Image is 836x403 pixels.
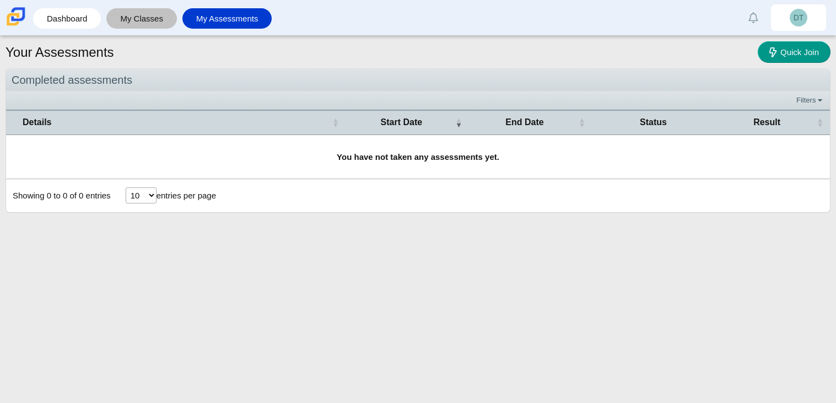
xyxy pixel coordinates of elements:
[332,111,339,134] span: Details : Activate to sort
[23,117,51,127] span: Details
[188,8,267,29] a: My Assessments
[794,14,804,22] span: DT
[505,117,543,127] span: End Date
[157,191,216,200] label: entries per page
[6,43,114,62] h1: Your Assessments
[4,5,28,28] img: Carmen School of Science & Technology
[579,111,585,134] span: End Date : Activate to sort
[741,6,765,30] a: Alerts
[758,41,830,63] a: Quick Join
[112,8,171,29] a: My Classes
[640,117,667,127] span: Status
[771,4,826,31] a: DT
[381,117,423,127] span: Start Date
[817,111,823,134] span: Result : Activate to sort
[753,117,780,127] span: Result
[794,95,827,106] a: Filters
[4,20,28,30] a: Carmen School of Science & Technology
[780,47,819,57] span: Quick Join
[455,111,462,134] span: Start Date : Activate to remove sorting
[337,152,499,162] b: You have not taken any assessments yet.
[39,8,95,29] a: Dashboard
[6,69,830,92] div: Completed assessments
[6,179,111,212] div: Showing 0 to 0 of 0 entries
